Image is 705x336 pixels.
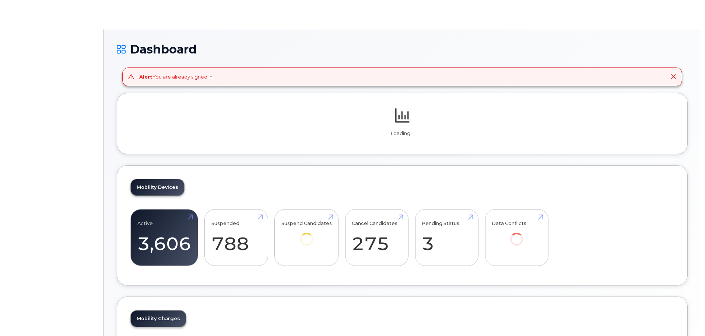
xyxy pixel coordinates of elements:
a: Active 3,606 [137,213,191,262]
p: Loading... [130,130,674,137]
strong: Alert [139,74,152,80]
div: You are already signed in. [139,73,214,80]
a: Mobility Charges [131,311,186,327]
a: Cancel Candidates 275 [352,213,401,262]
a: Pending Status 3 [422,213,471,262]
a: Data Conflicts [492,213,541,256]
a: Suspended 788 [211,213,261,262]
a: Suspend Candidates [281,213,332,256]
a: Mobility Devices [131,179,184,195]
h1: Dashboard [117,43,688,56]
